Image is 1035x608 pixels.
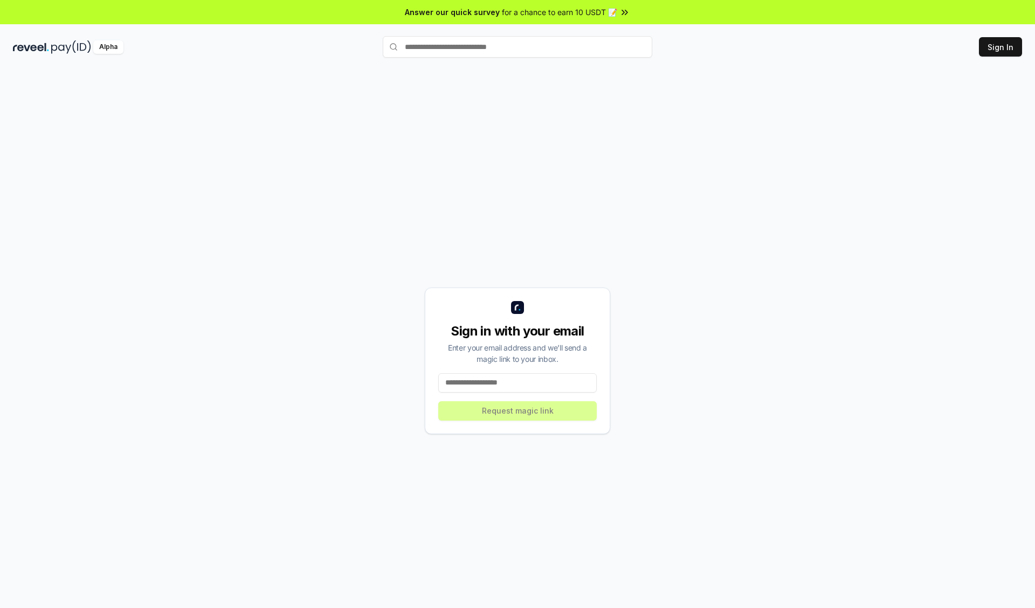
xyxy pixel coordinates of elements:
span: Answer our quick survey [405,6,500,18]
button: Sign In [979,37,1022,57]
div: Alpha [93,40,123,54]
div: Enter your email address and we’ll send a magic link to your inbox. [438,342,597,365]
img: pay_id [51,40,91,54]
img: reveel_dark [13,40,49,54]
span: for a chance to earn 10 USDT 📝 [502,6,617,18]
img: logo_small [511,301,524,314]
div: Sign in with your email [438,323,597,340]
